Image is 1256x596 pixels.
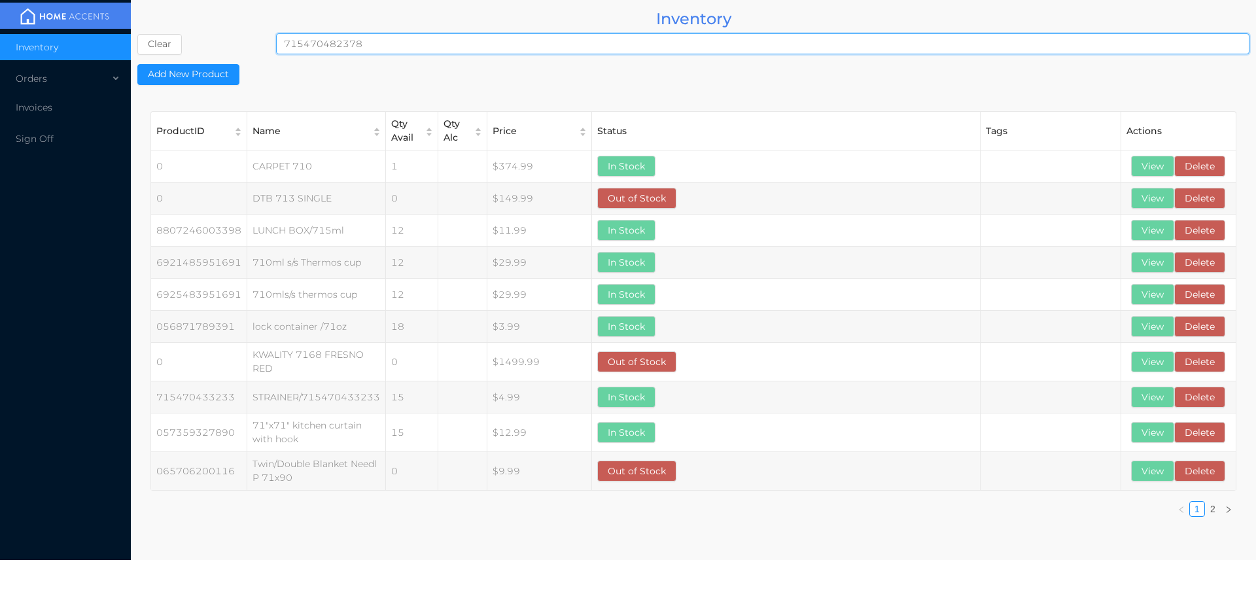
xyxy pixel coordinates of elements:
td: 15 [386,413,438,452]
td: $11.99 [487,215,592,247]
div: Status [597,124,975,138]
button: View [1131,422,1174,443]
td: $1499.99 [487,343,592,381]
div: Actions [1126,124,1230,138]
button: In Stock [597,316,655,337]
span: Sign Off [16,133,54,145]
td: 6921485951691 [151,247,247,279]
li: Next Page [1221,501,1236,517]
a: 1 [1195,504,1200,514]
img: mainBanner [16,7,114,26]
td: $4.99 [487,381,592,413]
button: Delete [1174,387,1225,408]
td: 18 [386,311,438,343]
button: Out of Stock [597,351,676,372]
button: Delete [1174,220,1225,241]
button: View [1131,220,1174,241]
button: In Stock [597,387,655,408]
button: In Stock [597,156,655,177]
i: icon: caret-down [579,131,587,133]
button: In Stock [597,284,655,305]
li: 1 [1189,501,1205,517]
td: 710ml s/s Thermos cup [247,247,386,279]
td: 715470433233 [151,381,247,413]
td: $374.99 [487,150,592,183]
div: Sort [234,126,243,137]
button: Delete [1174,284,1225,305]
i: icon: caret-up [373,126,381,128]
input: Search... [276,33,1249,54]
i: icon: caret-up [234,126,243,128]
td: DTB 713 SINGLE [247,183,386,215]
i: icon: caret-down [373,131,381,133]
button: Delete [1174,461,1225,482]
td: 12 [386,215,438,247]
td: CARPET 710 [247,150,386,183]
button: Delete [1174,156,1225,177]
td: $9.99 [487,452,592,491]
div: Name [253,124,366,138]
button: In Stock [597,252,655,273]
td: 0 [151,183,247,215]
i: icon: caret-up [425,126,434,128]
button: View [1131,387,1174,408]
button: In Stock [597,422,655,443]
td: 15 [386,381,438,413]
div: Sort [578,126,587,137]
i: icon: caret-down [234,131,243,133]
td: 8807246003398 [151,215,247,247]
div: Inventory [137,7,1249,31]
button: Add New Product [137,64,239,85]
button: View [1131,284,1174,305]
li: Previous Page [1174,501,1189,517]
td: 0 [386,183,438,215]
td: 12 [386,247,438,279]
button: Delete [1174,252,1225,273]
td: $29.99 [487,279,592,311]
td: 710mls/s thermos cup [247,279,386,311]
button: View [1131,351,1174,372]
span: Invoices [16,101,52,113]
button: Clear [137,34,182,55]
div: Qty Avail [391,117,418,145]
i: icon: caret-up [474,126,483,128]
td: $12.99 [487,413,592,452]
td: lock container /71oz [247,311,386,343]
button: Delete [1174,422,1225,443]
button: View [1131,156,1174,177]
div: Sort [425,126,434,137]
button: Delete [1174,188,1225,209]
td: 12 [386,279,438,311]
td: 0 [386,452,438,491]
td: 0 [151,150,247,183]
button: Out of Stock [597,461,676,482]
td: 0 [386,343,438,381]
td: KWALITY 7168 FRESNO RED [247,343,386,381]
div: Qty Alc [444,117,467,145]
td: 056871789391 [151,311,247,343]
button: Delete [1174,316,1225,337]
div: Tags [986,124,1115,138]
i: icon: caret-down [474,131,483,133]
div: Sort [474,126,483,137]
i: icon: caret-down [425,131,434,133]
li: 2 [1205,501,1221,517]
td: $29.99 [487,247,592,279]
i: icon: left [1177,506,1185,514]
div: Price [493,124,572,138]
td: $3.99 [487,311,592,343]
td: 057359327890 [151,413,247,452]
a: 2 [1210,504,1215,514]
i: icon: caret-up [579,126,587,128]
button: Out of Stock [597,188,676,209]
button: In Stock [597,220,655,241]
span: Inventory [16,41,58,53]
button: View [1131,188,1174,209]
td: 71"x71" kitchen curtain with hook [247,413,386,452]
td: 065706200116 [151,452,247,491]
td: 6925483951691 [151,279,247,311]
i: icon: right [1225,506,1232,514]
div: ProductID [156,124,227,138]
div: Sort [372,126,381,137]
button: View [1131,252,1174,273]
